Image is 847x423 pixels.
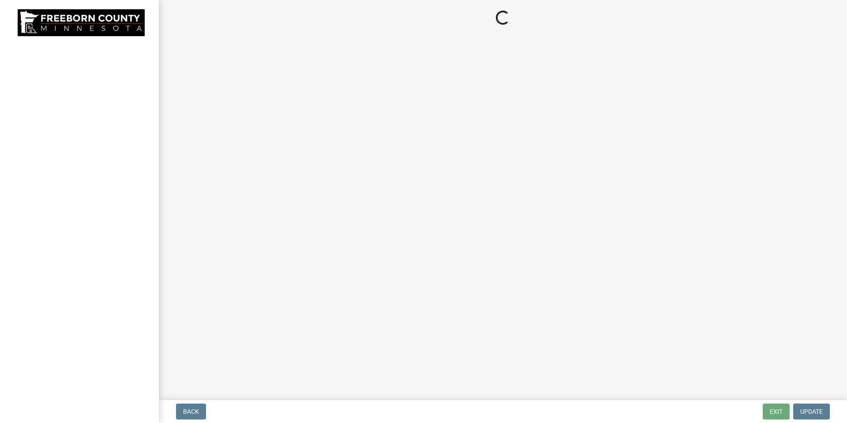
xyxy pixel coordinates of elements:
button: Exit [763,404,790,419]
button: Back [176,404,206,419]
span: Update [800,408,823,415]
span: Back [183,408,199,415]
button: Update [793,404,830,419]
img: Freeborn County, Minnesota [18,9,145,36]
